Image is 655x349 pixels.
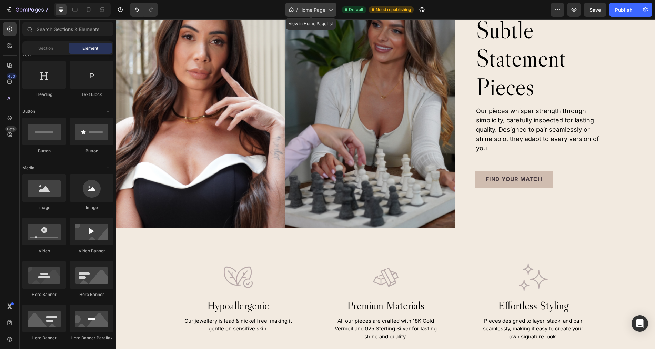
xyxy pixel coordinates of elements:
[70,205,113,211] div: Image
[22,335,66,341] div: Hero Banner
[65,279,179,294] h2: hypoallergenic
[70,148,113,154] div: Button
[299,6,325,13] span: Home Page
[82,45,98,51] span: Element
[376,7,411,13] span: Need republishing
[130,3,158,17] div: Undo/Redo
[3,3,51,17] button: 7
[22,205,66,211] div: Image
[108,243,137,272] img: gempages_578391758929396240-be8b07b7-1b86-4593-ab0b-aba73dc8976c.webp
[38,45,53,51] span: Section
[22,165,34,171] span: Media
[584,3,606,17] button: Save
[359,151,436,168] a: Find Your Match
[360,87,488,133] p: Our pieces whisper strength through simplicity, carefully inspected for lasting quality. Designed...
[361,298,473,321] p: Pieces designed to layer, stack, and pair seamlessly, making it easy to create your own signature...
[70,335,113,341] div: Hero Banner Parallax
[296,6,298,13] span: /
[403,243,432,272] img: gempages_578391758929396240-191c2200-0116-4d53-98ba-f634c73fc438.webp
[102,162,113,173] span: Toggle open
[349,7,363,13] span: Default
[70,91,113,98] div: Text Block
[615,6,632,13] div: Publish
[45,6,48,14] p: 7
[370,157,426,163] p: Find Your Match
[22,291,66,298] div: Hero Banner
[7,73,17,79] div: 450
[22,248,66,254] div: Video
[589,7,601,13] span: Save
[102,106,113,117] span: Toggle open
[22,22,113,36] input: Search Sections & Elements
[609,3,638,17] button: Publish
[70,291,113,298] div: Hero Banner
[213,279,326,294] h2: premium materials
[361,279,474,294] h2: effortless styling
[5,126,17,132] div: Beta
[22,148,66,154] div: Button
[632,315,648,332] div: Open Intercom Messenger
[116,19,655,349] iframe: Design area
[214,298,325,321] p: All our pieces are crafted with 18K Gold Vermeil and 925 Sterling Silver for lasting shine and qu...
[255,243,284,272] img: gempages_578391758929396240-13883f35-0ed7-49ce-b204-77a0434b1bed.webp
[70,248,113,254] div: Video Banner
[22,108,35,114] span: Button
[66,298,178,313] p: Our jewellery is lead & nickel free, making it gentle on sensitive skin.
[22,91,66,98] div: Heading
